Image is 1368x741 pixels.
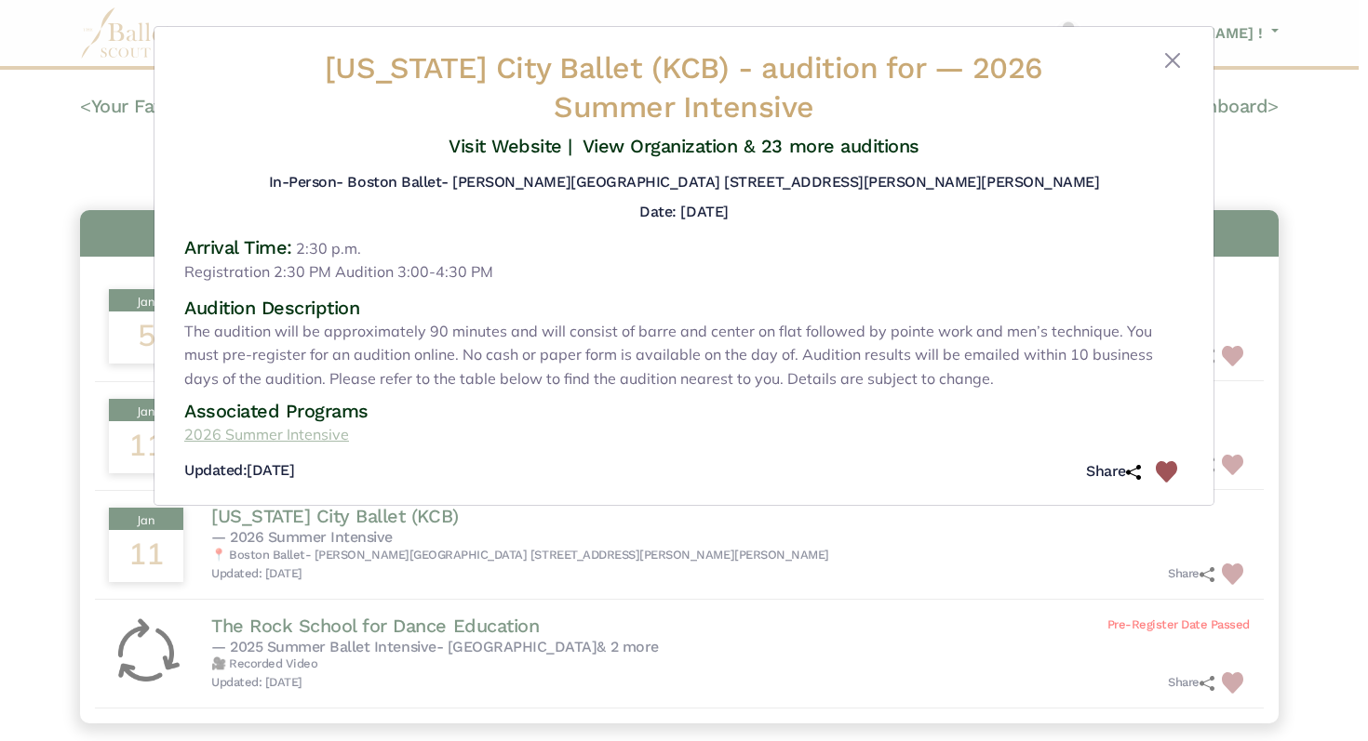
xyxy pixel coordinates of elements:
[325,50,934,86] span: [US_STATE] City Ballet (KCB) -
[184,296,1184,320] h4: Audition Description
[184,260,1184,284] span: Registration 2:30 PM Audition 3:00-4:30 PM
[296,239,361,258] span: 2:30 p.m.
[184,461,294,481] h5: [DATE]
[269,173,1100,192] h5: - Boston Ballet- [PERSON_NAME][GEOGRAPHIC_DATA] [STREET_ADDRESS][PERSON_NAME][PERSON_NAME]
[169,423,1199,447] a: 2026 Summer Intensive
[184,320,1184,391] span: The audition will be approximately 90 minutes and will consist of barre and center on flat follow...
[583,135,919,157] a: View Organization & 23 more auditions
[449,135,572,157] a: Visit Website |
[1161,49,1184,72] button: Close
[761,50,925,86] span: audition for
[184,461,247,479] span: Updated:
[184,236,292,258] h4: Arrival Time:
[1086,462,1141,482] h5: Share
[169,399,1199,423] h4: Associated Programs
[639,203,728,220] h5: Date: [DATE]
[554,50,1043,125] span: — 2026 Summer Intensive
[269,173,337,191] span: In-Person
